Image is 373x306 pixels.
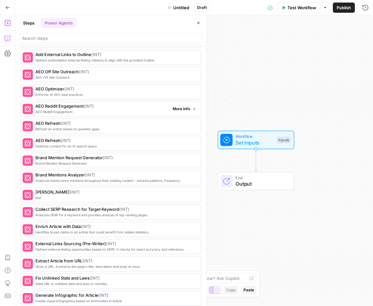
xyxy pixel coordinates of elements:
span: AEO Refresh [35,137,196,144]
span: Identifies broad claims in an article that could benefit from added statistics. [35,230,196,235]
span: Gathers authoritative external linking citations to align with the provided Outline. [35,58,196,63]
span: ( INT ) [98,293,108,298]
span: ( INT ) [119,207,129,212]
span: Brand Mention Request Generator [35,154,196,161]
button: Publish [333,3,355,13]
span: test [35,195,196,200]
span: ( INT ) [91,52,101,57]
span: Brand Mentions Analyzer [35,172,196,178]
span: Create visual infographics based on information in article [35,298,196,303]
span: AEO Off Site Outreach [35,68,196,75]
span: AEO Refresh [35,120,196,126]
span: Paste [243,287,254,293]
div: Inputs [277,137,291,144]
span: Adds URL to unlinked stats and laws or rewrites. [35,281,196,286]
span: Analyzes SERP for a keyword and provides analysis of top-ranking pages. [35,212,196,217]
span: AEO Optimizer [35,86,196,92]
span: Publish [337,4,351,11]
span: ( INT ) [79,69,89,74]
span: Draft [197,5,207,11]
button: Power Agents [41,18,77,28]
span: External Links Sourcing (Pre-Writer) [35,240,196,247]
span: ( INT ) [85,172,95,177]
span: More Info [173,106,190,112]
button: Steps [19,18,38,28]
g: Edge from start to end [255,149,257,171]
span: Untitled [173,4,189,11]
span: ( INT ) [84,103,94,109]
span: Enforcer of AEO best practices [35,92,196,97]
span: ( INT ) [70,189,80,195]
span: Fix Unlinked Stats and Laws [35,275,196,281]
span: Analyzes brand name mentions throughout their existing content - extracts patterns, frequency. [35,178,196,183]
span: Output [235,180,287,188]
span: Collect SERP Research for Target Keyword [35,206,196,212]
button: Paste [241,286,257,294]
div: WorkflowSet InputsInputs [197,131,315,149]
span: Brand Mention Request Generator [35,161,196,166]
span: ( INT ) [64,86,74,91]
button: Copy [224,286,238,294]
span: AEO Off Site Outreach [35,75,196,80]
span: ( INT ) [61,138,71,143]
span: Copy [226,287,236,293]
span: Refresh an article based on question gaps [35,126,196,132]
button: Untitled [164,3,193,13]
span: ( INT ) [61,121,71,126]
button: Test Workflow [278,3,320,13]
span: Gathers external linking opportunities based on SERP. It checks for exact accuracy and relevance. [35,247,196,252]
div: EndOutput [197,172,315,190]
span: Extract Article from URL [35,258,196,264]
span: Test Workflow [287,4,316,11]
span: ( INT ) [82,258,93,263]
span: ( INT ) [90,275,100,281]
span: End [235,175,287,181]
input: Search steps [22,35,200,41]
span: Add External Links to Outline [35,51,196,58]
span: AEO Reddit Engagement [35,103,168,109]
span: Optimize content for an AI search query [35,144,196,149]
span: ( INT ) [106,241,116,246]
span: ( INT ) [81,224,91,229]
span: Set Inputs [235,139,273,146]
button: More Info [170,105,198,113]
span: Given a URL, it extracts the page's title, description and body at once. [35,264,196,269]
span: AEO Reddit Engagement [35,109,168,114]
span: [PERSON_NAME] [35,189,196,195]
span: ( INT ) [103,155,113,160]
span: Enrich Article with Data [35,223,196,230]
span: Workflow [235,133,273,139]
span: Generate Infographic for Article [35,292,196,298]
